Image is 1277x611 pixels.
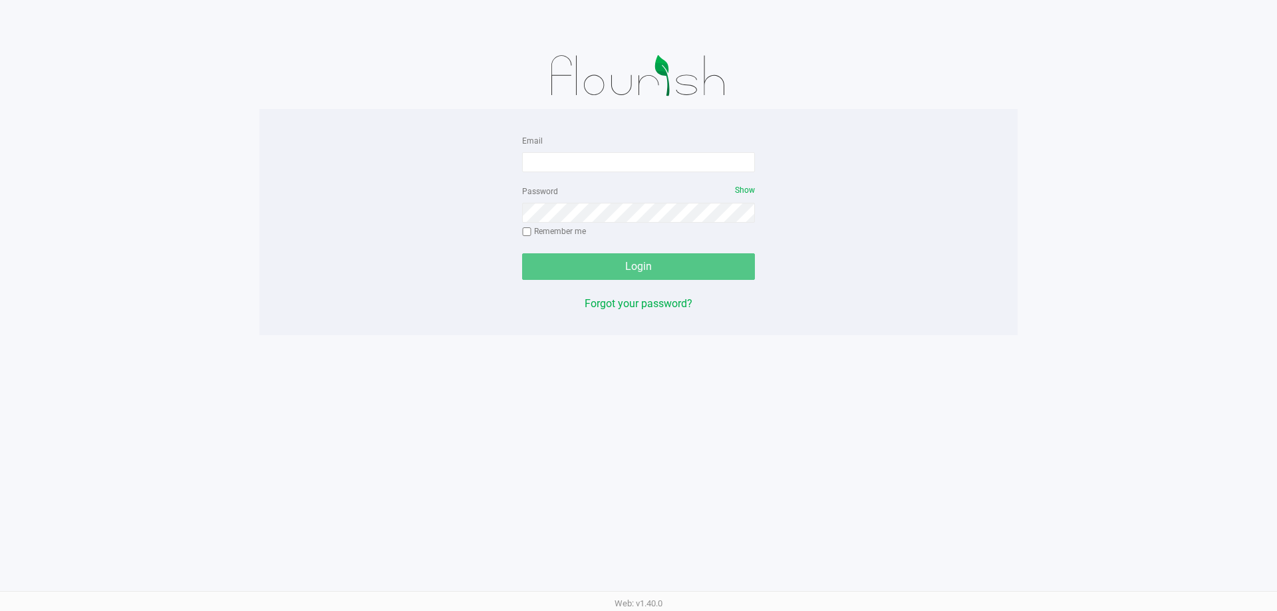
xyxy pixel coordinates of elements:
button: Forgot your password? [585,296,692,312]
input: Remember me [522,227,531,237]
label: Remember me [522,225,586,237]
span: Show [735,185,755,195]
span: Web: v1.40.0 [615,598,662,608]
label: Email [522,135,543,147]
label: Password [522,185,558,197]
